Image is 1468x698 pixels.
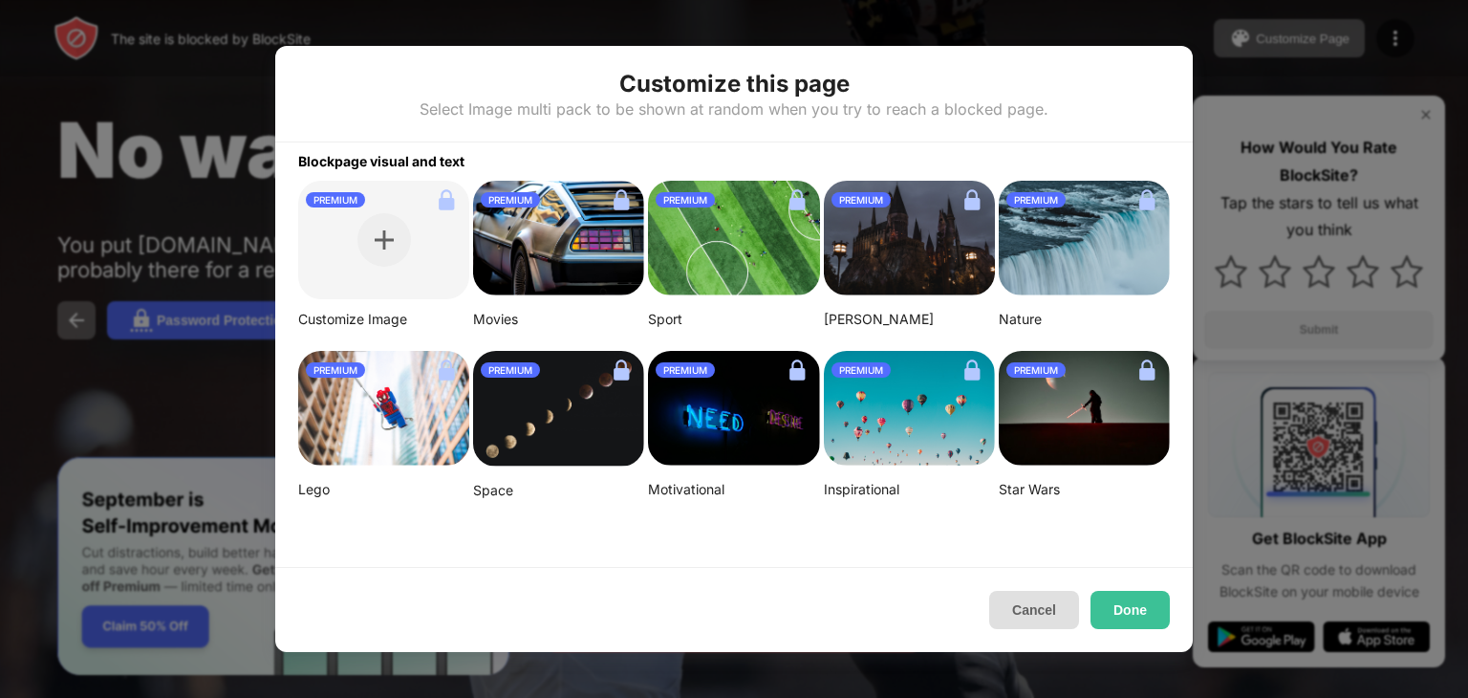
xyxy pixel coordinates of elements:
[473,351,644,467] img: linda-xu-KsomZsgjLSA-unsplash.png
[306,192,365,207] div: PREMIUM
[473,311,644,328] div: Movies
[989,591,1079,629] button: Cancel
[831,192,891,207] div: PREMIUM
[298,351,469,466] img: mehdi-messrro-gIpJwuHVwt0-unsplash-small.png
[656,192,715,207] div: PREMIUM
[824,481,995,498] div: Inspirational
[375,230,394,250] img: plus.svg
[648,181,819,295] img: jeff-wang-p2y4T4bFws4-unsplash-small.png
[606,185,637,215] img: lock.svg
[431,355,462,385] img: lock.svg
[957,355,987,385] img: lock.svg
[999,181,1170,295] img: aditya-chinchure-LtHTe32r_nA-unsplash.png
[431,185,462,215] img: lock.svg
[831,362,891,378] div: PREMIUM
[619,69,850,99] div: Customize this page
[473,482,644,499] div: Space
[999,311,1170,328] div: Nature
[1090,591,1170,629] button: Done
[481,192,540,207] div: PREMIUM
[999,481,1170,498] div: Star Wars
[648,351,819,466] img: alexis-fauvet-qfWf9Muwp-c-unsplash-small.png
[656,362,715,378] div: PREMIUM
[999,351,1170,466] img: image-22-small.png
[1132,355,1162,385] img: lock.svg
[275,142,1193,169] div: Blockpage visual and text
[1006,192,1066,207] div: PREMIUM
[298,481,469,498] div: Lego
[824,181,995,295] img: aditya-vyas-5qUJfO4NU4o-unsplash-small.png
[606,355,637,385] img: lock.svg
[481,362,540,378] div: PREMIUM
[648,311,819,328] div: Sport
[420,99,1048,119] div: Select Image multi pack to be shown at random when you try to reach a blocked page.
[306,362,365,378] div: PREMIUM
[648,481,819,498] div: Motivational
[1006,362,1066,378] div: PREMIUM
[298,311,469,328] div: Customize Image
[824,351,995,466] img: ian-dooley-DuBNA1QMpPA-unsplash-small.png
[473,181,644,295] img: image-26.png
[824,311,995,328] div: [PERSON_NAME]
[782,185,812,215] img: lock.svg
[782,355,812,385] img: lock.svg
[1132,185,1162,215] img: lock.svg
[957,185,987,215] img: lock.svg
